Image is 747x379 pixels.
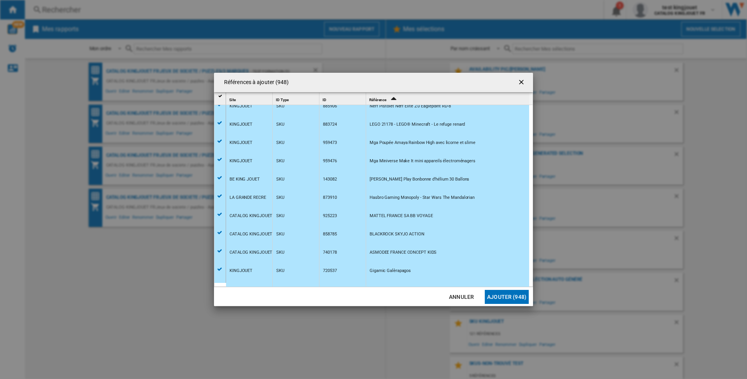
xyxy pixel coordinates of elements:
[370,262,411,280] div: Gigamic Galèrapagos
[229,98,236,102] span: Site
[323,280,337,298] div: 971591
[276,225,284,243] div: SKU
[228,93,272,105] div: Sort None
[276,97,284,115] div: SKU
[274,93,319,105] div: ID Type Sort None
[370,134,475,152] div: Mga Poupée Amaya Rainbow High avec licorne et slime
[323,244,337,261] div: 740178
[517,78,527,88] ng-md-icon: getI18NText('BUTTONS.CLOSE_DIALOG')
[230,116,253,133] div: KINGJOUET
[276,189,284,207] div: SKU
[323,152,337,170] div: 959476
[323,97,337,115] div: 885906
[387,98,400,102] span: Sort Ascending
[276,262,284,280] div: SKU
[220,79,289,86] h4: Références à ajouter (948)
[370,170,469,188] div: [PERSON_NAME] Play Bonbonne d'hélium 30 Ballons
[321,93,366,105] div: Sort None
[276,134,284,152] div: SKU
[276,116,284,133] div: SKU
[370,116,465,133] div: LEGO 21178 - LEGO® Minecraft - Le refuge renard
[370,225,424,243] div: BLACKROCK SKYJO ACTION
[485,290,529,304] button: Ajouter (948)
[230,225,279,243] div: CATALOG KINGJOUET FR
[230,97,253,115] div: KINGJOUET
[323,262,337,280] div: 720537
[230,152,253,170] div: KINGJOUET
[230,170,260,188] div: BE KING JOUET
[370,207,433,225] div: MATTEL FRANCE SA BB VOYAGE
[323,189,337,207] div: 873910
[370,152,475,170] div: Mga Miniverse Make It mini appareils électroménagers
[274,93,319,105] div: Sort None
[228,93,272,105] div: Site Sort None
[323,207,337,225] div: 925223
[368,93,529,105] div: Sort Ascending
[370,97,451,115] div: Nerf Pistolet Nerf Elite 2.0 Eaglepoint RD-8
[323,225,337,243] div: 858785
[276,207,284,225] div: SKU
[368,93,529,105] div: Référence Sort Ascending
[370,244,437,261] div: ASMODEE FRANCE CONCEPT KIDS
[276,152,284,170] div: SKU
[323,116,337,133] div: 883724
[276,280,284,298] div: SKU
[444,290,479,304] button: Annuler
[230,244,279,261] div: CATALOG KINGJOUET FR
[370,189,475,207] div: Hasbro Gaming Monopoly - Star Wars The Mandalorian
[369,98,386,102] span: Référence
[323,98,326,102] span: ID
[276,170,284,188] div: SKU
[323,170,337,188] div: 143082
[230,280,279,298] div: CATALOG KINGJOUET FR
[370,280,454,298] div: SMOBY TOYS SA [DATE] RC 1/12 LA CHOSE
[230,207,279,225] div: CATALOG KINGJOUET FR
[514,75,530,90] button: getI18NText('BUTTONS.CLOSE_DIALOG')
[230,189,266,207] div: LA GRANDE RECRE
[230,134,253,152] div: KINGJOUET
[230,262,253,280] div: KINGJOUET
[323,134,337,152] div: 959473
[321,93,366,105] div: ID Sort None
[276,98,289,102] span: ID Type
[276,244,284,261] div: SKU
